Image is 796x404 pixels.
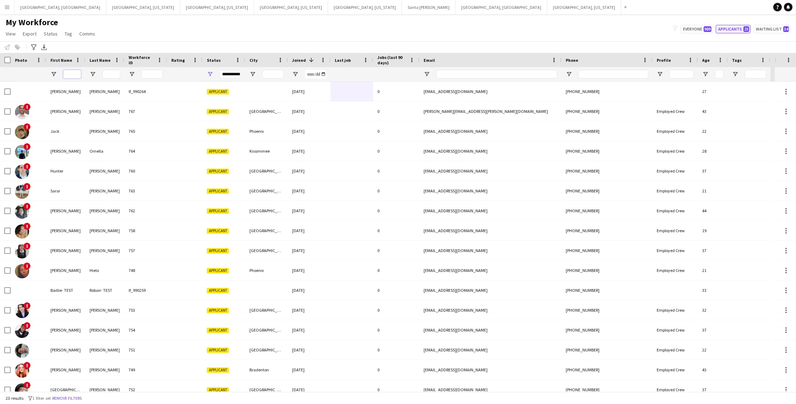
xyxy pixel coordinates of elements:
div: [GEOGRAPHIC_DATA] [245,102,288,121]
span: Applicant [207,189,229,194]
div: [PHONE_NUMBER] [561,141,652,161]
div: 43 [698,102,728,121]
div: Employed Crew [652,360,698,380]
div: [GEOGRAPHIC_DATA] [US_STATE] [245,181,288,201]
div: [DATE] [288,201,330,220]
div: 754 [124,320,167,340]
div: [PERSON_NAME] [85,161,124,181]
span: Email [424,58,435,63]
button: Open Filter Menu [702,71,709,77]
span: Applicant [207,308,229,313]
span: ! [23,262,31,269]
div: [DATE] [288,360,330,380]
span: ! [23,242,31,250]
div: [EMAIL_ADDRESS][DOMAIN_NAME] [419,82,561,101]
div: [PERSON_NAME] [46,320,85,340]
div: [PERSON_NAME] [85,221,124,240]
div: Hielo [85,261,124,280]
a: View [3,29,18,38]
span: Photo [15,58,27,63]
div: [GEOGRAPHIC_DATA] [245,300,288,320]
span: Export [23,31,37,37]
span: Applicant [207,268,229,273]
div: [PHONE_NUMBER] [561,161,652,181]
div: [DATE] [288,261,330,280]
span: ! [23,203,31,210]
div: [EMAIL_ADDRESS][DOMAIN_NAME] [419,201,561,220]
div: 21 [698,181,728,201]
div: [PERSON_NAME] [46,141,85,161]
div: [GEOGRAPHIC_DATA] [245,320,288,340]
div: [GEOGRAPHIC_DATA] [245,161,288,181]
button: Applicants23 [716,25,751,33]
span: Tag [65,31,72,37]
div: 0 [373,121,419,141]
button: Open Filter Menu [129,71,135,77]
div: 748 [124,261,167,280]
span: Applicant [207,348,229,353]
input: Phone Filter Input [579,70,648,78]
input: Workforce ID Filter Input [141,70,163,78]
div: [PHONE_NUMBER] [561,181,652,201]
div: [EMAIL_ADDRESS][DOMAIN_NAME] [419,141,561,161]
div: [PHONE_NUMBER] [561,360,652,380]
input: City Filter Input [262,70,284,78]
input: First Name Filter Input [63,70,81,78]
button: Open Filter Menu [90,71,96,77]
button: [GEOGRAPHIC_DATA], [GEOGRAPHIC_DATA] [15,0,106,14]
span: Applicant [207,367,229,373]
div: Employed Crew [652,261,698,280]
div: [PHONE_NUMBER] [561,261,652,280]
div: [GEOGRAPHIC_DATA] [245,340,288,360]
div: [GEOGRAPHIC_DATA] [46,380,85,399]
button: Open Filter Menu [424,71,430,77]
span: Joined [292,58,306,63]
img: Keith Compton [15,105,29,119]
img: Alejandra Hielo [15,264,29,278]
div: [PERSON_NAME] [85,102,124,121]
img: Sabrina Panozzo [15,244,29,258]
div: 0 [373,161,419,181]
div: Kissimmee [245,141,288,161]
div: [PHONE_NUMBER] [561,121,652,141]
div: [DATE] [288,300,330,320]
span: Applicant [207,208,229,214]
div: 32 [698,300,728,320]
div: 765 [124,121,167,141]
app-action-btn: Advanced filters [29,43,38,51]
span: 34 [783,26,789,32]
div: 22 [698,340,728,360]
span: Profile [657,58,671,63]
a: Export [20,29,39,38]
div: 760 [124,161,167,181]
div: [PHONE_NUMBER] [561,82,652,101]
div: [PERSON_NAME] [85,121,124,141]
div: [PERSON_NAME] [85,340,124,360]
div: [PERSON_NAME] [85,241,124,260]
div: 767 [124,102,167,121]
div: [PERSON_NAME] [85,82,124,101]
div: Employed Crew [652,300,698,320]
div: [DATE] [288,280,330,300]
div: 762 [124,201,167,220]
div: [PERSON_NAME] [85,360,124,380]
button: [GEOGRAPHIC_DATA], [GEOGRAPHIC_DATA] [456,0,547,14]
div: [EMAIL_ADDRESS][DOMAIN_NAME] [419,241,561,260]
div: [DATE] [288,221,330,240]
div: [GEOGRAPHIC_DATA] [245,380,288,399]
input: Age Filter Input [715,70,724,78]
span: Workforce ID [129,55,154,65]
img: Hunter Modlin [15,165,29,179]
span: Jobs (last 90 days) [377,55,407,65]
div: [PHONE_NUMBER] [561,320,652,340]
div: 19 [698,221,728,240]
span: ! [23,143,31,150]
span: ! [23,163,31,170]
div: 43 [698,360,728,380]
div: [PERSON_NAME][EMAIL_ADDRESS][PERSON_NAME][DOMAIN_NAME] [419,102,561,121]
span: Applicant [207,228,229,234]
div: 758 [124,221,167,240]
div: 0 [373,201,419,220]
input: Tags Filter Input [745,70,766,78]
span: Applicant [207,169,229,174]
